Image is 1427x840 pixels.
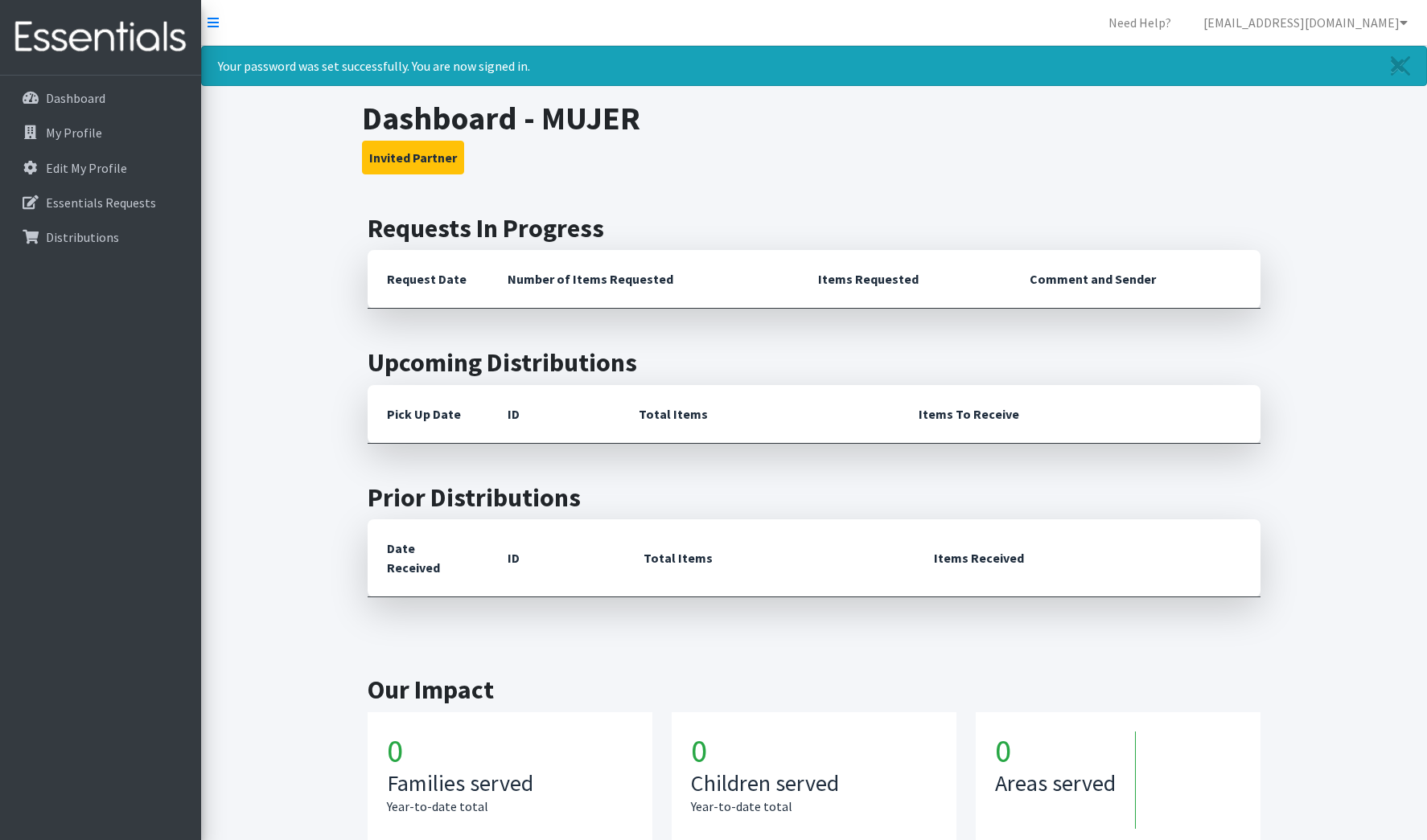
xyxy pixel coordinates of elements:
[1191,6,1421,39] a: [EMAIL_ADDRESS][DOMAIN_NAME]
[1375,47,1426,85] a: Close
[6,186,195,219] a: Essentials Requests
[619,385,899,444] th: Total Items
[691,731,937,770] h1: 0
[46,125,102,141] p: My Profile
[6,221,195,253] a: Distributions
[368,385,488,444] th: Pick Up Date
[1096,6,1184,39] a: Need Help?
[46,229,119,245] p: Distributions
[46,160,127,176] p: Edit My Profile
[488,519,624,597] th: ID
[691,797,937,816] p: Year-to-date total
[899,385,1260,444] th: Items To Receive
[488,250,799,309] th: Number of Items Requested
[6,10,195,64] img: HumanEssentials
[995,731,1135,770] h1: 0
[691,770,937,797] h3: Children served
[387,797,633,816] p: Year-to-date total
[387,770,633,797] h3: Families served
[488,385,619,444] th: ID
[368,674,1260,705] h2: Our Impact
[46,195,156,211] p: Essentials Requests
[6,82,195,114] a: Dashboard
[995,770,1116,797] h3: Areas served
[46,90,105,106] p: Dashboard
[6,152,195,184] a: Edit My Profile
[362,99,1267,137] h1: Dashboard - MUJER
[624,519,914,597] th: Total Items
[6,117,195,149] a: My Profile
[1010,250,1260,309] th: Comment and Sender
[201,46,1427,86] div: Your password was set successfully. You are now signed in.
[368,347,1260,378] h2: Upcoming Distributions
[368,519,488,597] th: Date Received
[362,141,464,174] button: Invited Partner
[368,213,1260,244] h2: Requests In Progress
[387,731,633,770] h1: 0
[368,250,488,309] th: Request Date
[368,482,1260,513] h2: Prior Distributions
[915,519,1260,597] th: Items Received
[799,250,1010,309] th: Items Requested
